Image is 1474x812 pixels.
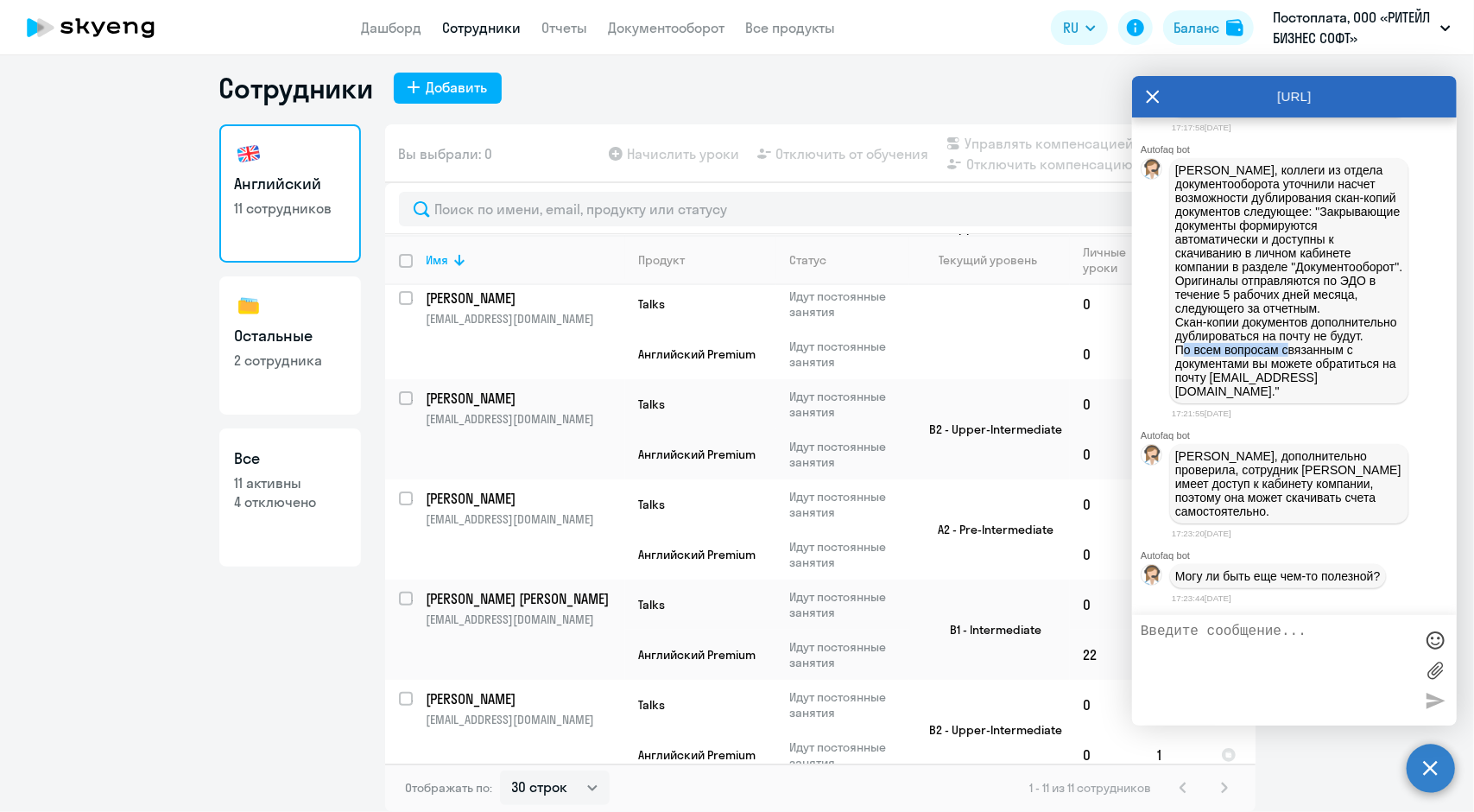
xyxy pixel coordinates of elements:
span: Talks [639,697,666,713]
time: 17:23:44[DATE] [1172,593,1231,603]
p: [PERSON_NAME] [427,489,622,508]
p: [EMAIL_ADDRESS][DOMAIN_NAME] [427,411,624,427]
p: Могу ли быть еще чем-то полезной? [1175,569,1381,583]
p: [PERSON_NAME], дополнительно проверила, сотрудник [PERSON_NAME] имеет доступ к кабинету компании,... [1175,449,1403,518]
p: Идут постоянные занятия [790,339,908,370]
input: Поиск по имени, email, продукту или статусу [399,192,1242,226]
p: [PERSON_NAME], коллеги из отдела документооборота уточнили насчет возможности дублирования скан-к... [1175,163,1403,398]
span: RU [1063,17,1079,38]
button: RU [1051,10,1108,45]
div: Autofaq bot [1141,430,1457,441]
td: 0 [1070,279,1144,329]
p: [EMAIL_ADDRESS][DOMAIN_NAME] [427,311,624,327]
a: Документооборот [609,19,725,36]
div: Текущий уровень [939,252,1037,268]
td: B1 - Intermediate [909,580,1070,680]
p: Идут постоянные занятия [790,639,908,670]
img: english [235,140,263,168]
img: bot avatar [1142,565,1163,590]
span: Talks [639,296,666,312]
p: Идут постоянные занятия [790,539,908,570]
td: 0 [1070,429,1144,479]
span: Английский Premium [639,447,756,462]
img: bot avatar [1142,445,1163,470]
img: balance [1226,19,1243,36]
p: 11 сотрудников [235,199,345,218]
p: [PERSON_NAME] [PERSON_NAME] [427,589,622,608]
span: Отображать по: [406,780,493,796]
td: 0 [1070,580,1144,630]
div: Имя [427,252,624,268]
td: B2 - Upper-Intermediate [909,680,1070,780]
a: [PERSON_NAME] [427,689,624,708]
td: 0 [1070,680,1144,730]
p: Идут постоянные занятия [790,489,908,520]
td: 0 [1070,329,1144,379]
div: Autofaq bot [1141,550,1457,561]
p: Постоплата, ООО «РИТЕЙЛ БИЗНЕС СОФТ» [1273,7,1433,48]
a: Дашборд [362,19,422,36]
p: [EMAIL_ADDRESS][DOMAIN_NAME] [427,712,624,727]
span: Talks [639,497,666,512]
time: 17:17:58[DATE] [1172,123,1231,132]
p: Идут постоянные занятия [790,389,908,420]
div: Текущий уровень [923,252,1069,268]
a: Все продукты [746,19,836,36]
p: [PERSON_NAME] [427,389,622,408]
p: [EMAIL_ADDRESS][DOMAIN_NAME] [427,612,624,627]
span: Talks [639,597,666,612]
a: Сотрудники [443,19,522,36]
img: others [235,292,263,320]
p: 2 сотрудника [235,351,345,370]
div: Баланс [1174,17,1219,38]
button: Балансbalance [1163,10,1254,45]
a: [PERSON_NAME] [427,389,624,408]
a: [PERSON_NAME] [427,289,624,308]
label: Лимит 10 файлов [1422,657,1448,683]
span: 1 - 11 из 11 сотрудников [1030,780,1152,796]
span: Английский Premium [639,647,756,663]
a: Английский11 сотрудников [219,124,361,263]
p: 11 активны [235,473,345,492]
p: Идут постоянные занятия [790,589,908,620]
h3: Английский [235,173,345,195]
a: [PERSON_NAME] [427,489,624,508]
div: Статус [790,252,827,268]
td: 0 [1070,379,1144,429]
p: 4 отключено [235,492,345,511]
p: [PERSON_NAME] [427,689,622,708]
span: Вы выбрали: 0 [399,143,493,164]
a: [PERSON_NAME] [PERSON_NAME] [427,589,624,608]
span: Английский Premium [639,346,756,362]
h3: Остальные [235,325,345,347]
button: Добавить [394,73,502,104]
img: bot avatar [1142,159,1163,184]
td: 1 [1144,730,1207,780]
p: Идут постоянные занятия [790,689,908,720]
p: Идут постоянные занятия [790,739,908,771]
p: Идут постоянные занятия [790,439,908,470]
td: 0 [1070,479,1144,530]
p: [PERSON_NAME] [427,289,622,308]
td: 0 [1070,730,1144,780]
div: Autofaq bot [1141,144,1457,155]
span: Английский Premium [639,747,756,763]
div: Имя [427,252,449,268]
span: Английский Premium [639,547,756,562]
h3: Все [235,447,345,470]
td: B2 - Upper-Intermediate [909,379,1070,479]
a: Все11 активны4 отключено [219,428,361,567]
span: Talks [639,396,666,412]
div: Добавить [427,77,488,98]
td: 0 [1070,530,1144,580]
a: Остальные2 сотрудника [219,276,361,415]
div: Личные уроки [1084,244,1143,276]
a: Отчеты [542,19,588,36]
button: Постоплата, ООО «РИТЕЙЛ БИЗНЕС СОФТ» [1264,7,1459,48]
p: Идут постоянные занятия [790,289,908,320]
div: Продукт [639,252,686,268]
h1: Сотрудники [219,71,373,105]
p: [EMAIL_ADDRESS][DOMAIN_NAME] [427,511,624,527]
td: A2 - Pre-Intermediate [909,479,1070,580]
